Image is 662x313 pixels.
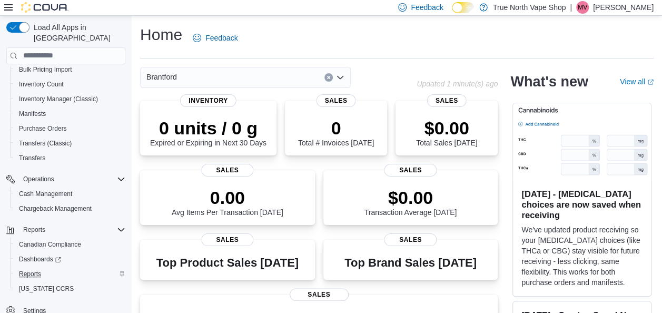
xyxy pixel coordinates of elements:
[21,2,68,13] img: Cova
[11,267,130,281] button: Reports
[2,172,130,187] button: Operations
[172,187,283,208] p: 0.00
[15,78,125,91] span: Inventory Count
[15,78,68,91] a: Inventory Count
[23,175,54,183] span: Operations
[15,122,71,135] a: Purchase Orders
[15,137,76,150] a: Transfers (Classic)
[11,187,130,201] button: Cash Management
[2,222,130,237] button: Reports
[578,1,587,14] span: MV
[11,121,130,136] button: Purchase Orders
[19,110,46,118] span: Manifests
[15,137,125,150] span: Transfers (Classic)
[576,1,589,14] div: Melanie Vape
[15,268,45,280] a: Reports
[384,233,437,246] span: Sales
[15,188,125,200] span: Cash Management
[19,285,74,293] span: [US_STATE] CCRS
[384,164,437,177] span: Sales
[15,152,50,164] a: Transfers
[11,201,130,216] button: Chargeback Management
[205,33,238,43] span: Feedback
[290,288,349,301] span: Sales
[180,94,236,107] span: Inventory
[11,252,130,267] a: Dashboards
[336,73,344,82] button: Open list of options
[427,94,467,107] span: Sales
[298,118,374,147] div: Total # Invoices [DATE]
[344,257,477,269] h3: Top Brand Sales [DATE]
[15,107,125,120] span: Manifests
[15,63,76,76] a: Bulk Pricing Import
[15,253,125,266] span: Dashboards
[417,80,498,88] p: Updated 1 minute(s) ago
[411,2,443,13] span: Feedback
[19,65,72,74] span: Bulk Pricing Import
[19,240,81,249] span: Canadian Compliance
[156,257,299,269] h3: Top Product Sales [DATE]
[201,164,253,177] span: Sales
[15,202,96,215] a: Chargeback Management
[15,122,125,135] span: Purchase Orders
[15,238,125,251] span: Canadian Compliance
[19,124,67,133] span: Purchase Orders
[11,136,130,151] button: Transfers (Classic)
[452,13,452,14] span: Dark Mode
[19,190,72,198] span: Cash Management
[11,151,130,165] button: Transfers
[189,27,242,48] a: Feedback
[317,94,356,107] span: Sales
[15,93,102,105] a: Inventory Manager (Classic)
[510,73,588,90] h2: What's new
[150,118,266,139] p: 0 units / 0 g
[364,187,457,208] p: $0.00
[23,226,45,234] span: Reports
[493,1,566,14] p: True North Vape Shop
[15,93,125,105] span: Inventory Manager (Classic)
[19,173,58,185] button: Operations
[593,1,654,14] p: [PERSON_NAME]
[150,118,266,147] div: Expired or Expiring in Next 30 Days
[19,154,45,162] span: Transfers
[146,71,177,83] span: Brantford
[201,233,253,246] span: Sales
[19,173,125,185] span: Operations
[647,79,654,85] svg: External link
[15,152,125,164] span: Transfers
[521,189,643,220] h3: [DATE] - [MEDICAL_DATA] choices are now saved when receiving
[416,118,477,147] div: Total Sales [DATE]
[15,202,125,215] span: Chargeback Management
[15,268,125,280] span: Reports
[324,73,333,82] button: Clear input
[452,2,474,13] input: Dark Mode
[620,77,654,86] a: View allExternal link
[15,238,85,251] a: Canadian Compliance
[11,77,130,92] button: Inventory Count
[15,107,50,120] a: Manifests
[19,139,72,148] span: Transfers (Classic)
[19,95,98,103] span: Inventory Manager (Classic)
[11,106,130,121] button: Manifests
[19,80,64,89] span: Inventory Count
[15,282,78,295] a: [US_STATE] CCRS
[19,255,61,263] span: Dashboards
[15,253,65,266] a: Dashboards
[364,187,457,217] div: Transaction Average [DATE]
[11,281,130,296] button: [US_STATE] CCRS
[19,223,50,236] button: Reports
[19,223,125,236] span: Reports
[19,270,41,278] span: Reports
[11,237,130,252] button: Canadian Compliance
[298,118,374,139] p: 0
[570,1,572,14] p: |
[15,188,76,200] a: Cash Management
[11,92,130,106] button: Inventory Manager (Classic)
[29,22,125,43] span: Load All Apps in [GEOGRAPHIC_DATA]
[15,282,125,295] span: Washington CCRS
[19,204,92,213] span: Chargeback Management
[416,118,477,139] p: $0.00
[521,224,643,288] p: We've updated product receiving so your [MEDICAL_DATA] choices (like THCa or CBG) stay visible fo...
[140,24,182,45] h1: Home
[172,187,283,217] div: Avg Items Per Transaction [DATE]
